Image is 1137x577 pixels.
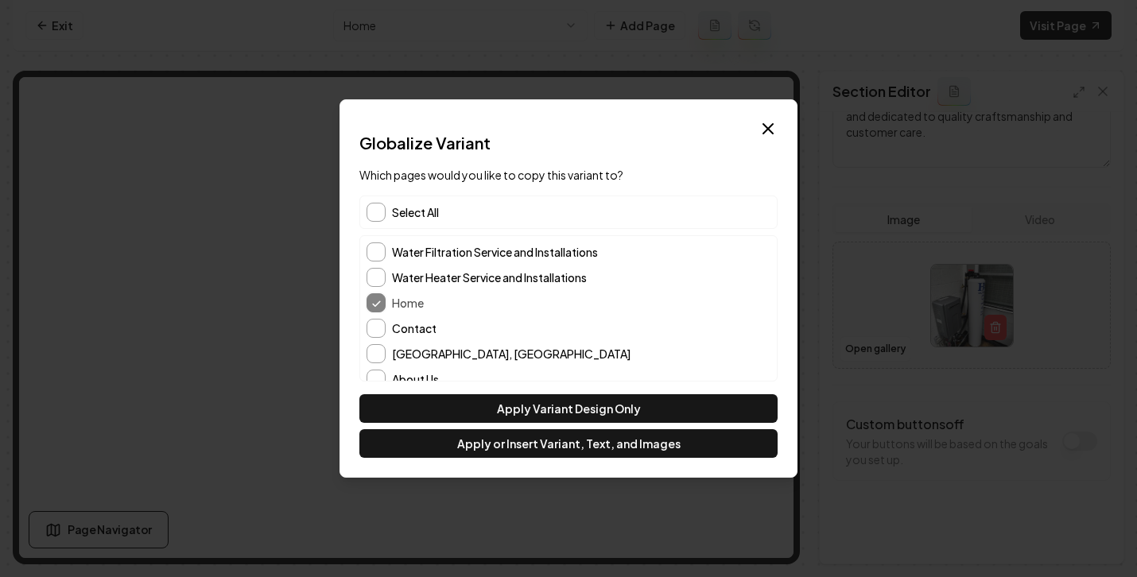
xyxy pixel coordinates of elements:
label: Home [392,297,770,308]
button: Apply or Insert Variant, Text, and Images [359,429,778,458]
label: Contact [392,323,770,334]
label: Water Heater Service and Installations [392,272,770,283]
h2: Globalize Variant [359,132,778,154]
label: About Us [392,374,770,385]
span: Select All [392,204,439,220]
p: Which pages would you like to copy this variant to? [359,167,778,183]
button: Apply Variant Design Only [359,394,778,423]
label: [GEOGRAPHIC_DATA], [GEOGRAPHIC_DATA] [392,348,770,359]
label: Water Filtration Service and Installations [392,246,770,258]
